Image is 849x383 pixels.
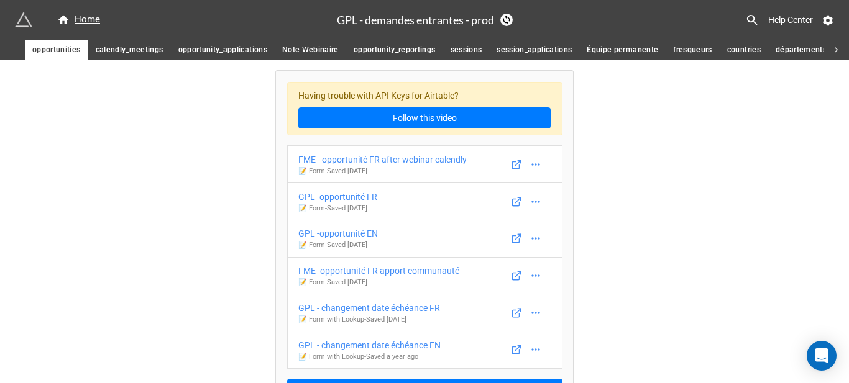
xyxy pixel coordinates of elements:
[298,301,440,315] div: GPL - changement date échéance FR
[298,107,551,128] a: Follow this video
[282,43,339,56] span: Note Webinaire
[354,43,436,56] span: opportunity_reportings
[760,9,822,31] a: Help Center
[298,338,441,352] div: GPL - changement date échéance EN
[178,43,267,56] span: opportunity_applications
[298,315,440,325] p: 📝 Form with Lookup - Saved [DATE]
[15,11,32,29] img: miniextensions-icon.73ae0678.png
[337,14,494,25] h3: GPL - demandes entrantes - prod
[298,190,377,204] div: GPL -opportunité FR
[50,12,108,27] a: Home
[298,264,459,277] div: FME -opportunité FR apport communauté
[298,153,467,166] div: FME - opportunité FR after webinar calendly
[96,43,163,56] span: calendly_meetings
[287,182,562,220] a: GPL -opportunité FR📝 Form-Saved [DATE]
[287,82,562,136] div: Having trouble with API Keys for Airtable?
[287,257,562,295] a: FME -opportunité FR apport communauté📝 Form-Saved [DATE]
[287,220,562,258] a: GPL -opportunité EN📝 Form-Saved [DATE]
[287,294,562,331] a: GPL - changement date échéance FR📝 Form with Lookup-Saved [DATE]
[298,352,441,362] p: 📝 Form with Lookup - Saved a year ago
[673,43,712,56] span: fresqueurs
[32,43,81,56] span: opportunities
[500,14,513,26] a: Sync Base Structure
[25,40,824,60] div: scrollable auto tabs example
[807,341,837,371] div: Open Intercom Messenger
[727,43,761,56] span: countries
[298,227,378,240] div: GPL -opportunité EN
[451,43,482,56] span: sessions
[287,331,562,369] a: GPL - changement date échéance EN📝 Form with Lookup-Saved a year ago
[587,43,658,56] span: Équipe permanente
[776,43,838,56] span: départements FR
[298,277,459,287] p: 📝 Form - Saved [DATE]
[298,240,378,250] p: 📝 Form - Saved [DATE]
[287,145,562,183] a: FME - opportunité FR after webinar calendly📝 Form-Saved [DATE]
[497,43,572,56] span: session_applications
[298,204,377,214] p: 📝 Form - Saved [DATE]
[298,166,467,176] p: 📝 Form - Saved [DATE]
[57,12,100,27] div: Home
